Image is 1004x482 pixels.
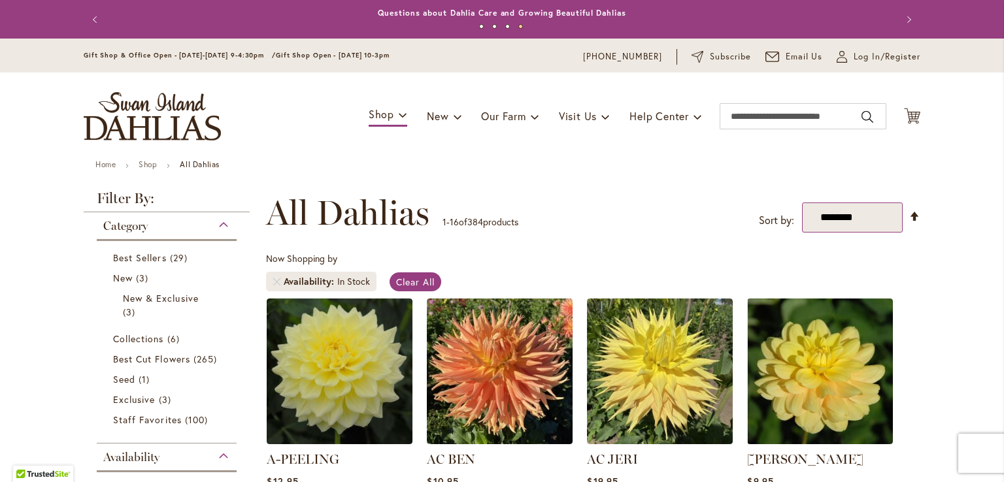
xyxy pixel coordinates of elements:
[185,413,211,426] span: 100
[10,436,46,472] iframe: Launch Accessibility Center
[123,291,214,319] a: New &amp; Exclusive
[837,50,920,63] a: Log In/Register
[427,451,475,467] a: AC BEN
[113,271,224,285] a: New
[692,50,751,63] a: Subscribe
[113,353,190,365] span: Best Cut Flowers
[492,24,497,29] button: 2 of 4
[505,24,510,29] button: 3 of 4
[159,393,175,406] span: 3
[765,50,823,63] a: Email Us
[170,251,191,265] span: 29
[113,251,167,264] span: Best Sellers
[103,219,148,233] span: Category
[113,272,133,284] span: New
[481,109,526,123] span: Our Farm
[139,159,157,169] a: Shop
[479,24,484,29] button: 1 of 4
[113,413,224,426] a: Staff Favorites
[337,275,370,288] div: In Stock
[84,92,221,140] a: store logo
[427,434,573,447] a: AC BEN
[443,212,518,233] p: - of products
[518,24,523,29] button: 4 of 4
[123,305,139,319] span: 3
[95,159,116,169] a: Home
[894,7,920,33] button: Next
[427,298,573,444] img: AC BEN
[139,372,153,386] span: 1
[84,51,276,59] span: Gift Shop & Office Open - [DATE]-[DATE] 9-4:30pm /
[786,50,823,63] span: Email Us
[587,434,733,447] a: AC Jeri
[193,352,220,366] span: 265
[180,159,220,169] strong: All Dahlias
[396,276,435,288] span: Clear All
[369,107,394,121] span: Shop
[710,50,751,63] span: Subscribe
[84,191,250,212] strong: Filter By:
[113,393,224,406] a: Exclusive
[427,109,448,123] span: New
[390,272,441,291] a: Clear All
[266,252,337,265] span: Now Shopping by
[267,434,412,447] a: A-Peeling
[273,278,280,285] a: Remove Availability In Stock
[587,298,733,444] img: AC Jeri
[854,50,920,63] span: Log In/Register
[136,271,152,285] span: 3
[276,51,390,59] span: Gift Shop Open - [DATE] 10-3pm
[266,193,429,233] span: All Dahlias
[123,292,199,304] span: New & Exclusive
[583,50,662,63] a: [PHONE_NUMBER]
[629,109,689,123] span: Help Center
[113,372,224,386] a: Seed
[113,332,224,345] a: Collections
[450,216,459,228] span: 16
[747,451,863,467] a: [PERSON_NAME]
[443,216,446,228] span: 1
[103,450,159,464] span: Availability
[587,451,638,467] a: AC JERI
[113,373,135,385] span: Seed
[747,298,893,444] img: AHOY MATEY
[467,216,483,228] span: 384
[113,393,155,406] span: Exclusive
[113,332,164,345] span: Collections
[267,451,339,467] a: A-PEELING
[167,332,183,345] span: 6
[759,208,794,233] label: Sort by:
[113,413,182,426] span: Staff Favorites
[113,251,224,265] a: Best Sellers
[284,275,337,288] span: Availability
[378,8,626,18] a: Questions about Dahlia Care and Growing Beautiful Dahlias
[267,298,412,444] img: A-Peeling
[747,434,893,447] a: AHOY MATEY
[84,7,110,33] button: Previous
[113,352,224,366] a: Best Cut Flowers
[559,109,597,123] span: Visit Us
